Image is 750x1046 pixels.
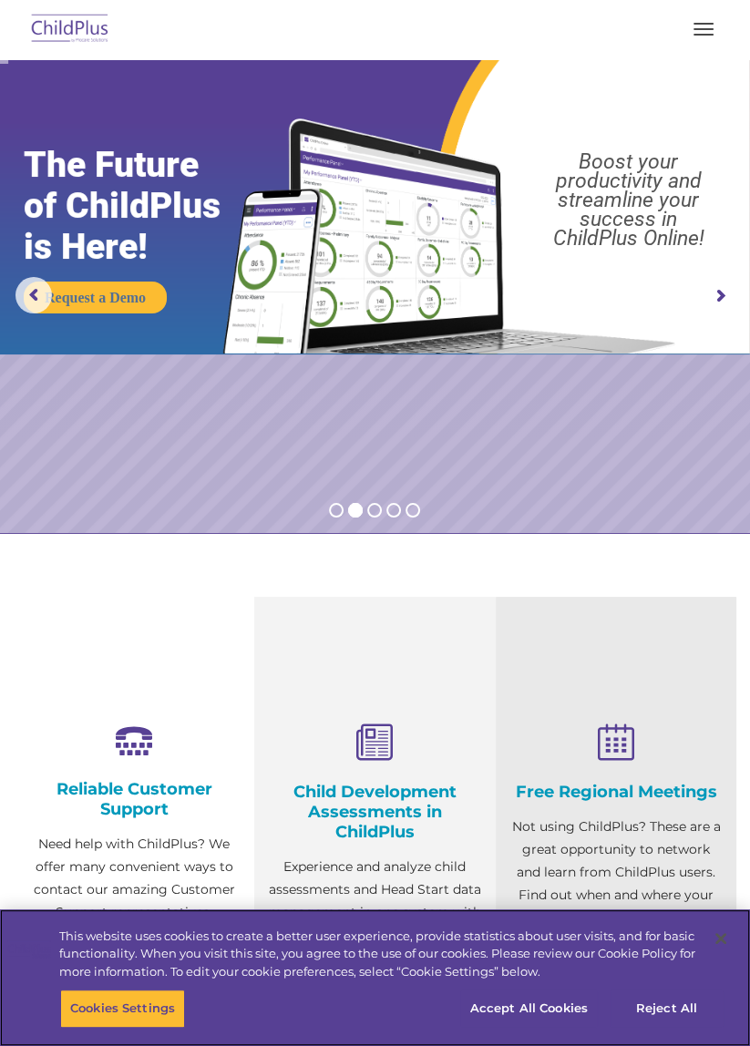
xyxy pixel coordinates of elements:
[27,8,113,51] img: ChildPlus by Procare Solutions
[60,990,185,1028] button: Cookies Settings
[701,918,741,959] button: Close
[24,282,167,313] a: Request a Demo
[509,782,723,802] h4: Free Regional Meetings
[518,152,740,248] rs-layer: Boost your productivity and streamline your success in ChildPlus Online!
[610,990,724,1028] button: Reject All
[268,782,481,842] h4: Child Development Assessments in ChildPlus
[24,145,263,268] rs-layer: The Future of ChildPlus is Here!
[268,856,481,992] p: Experience and analyze child assessments and Head Start data management in one system with zero c...
[509,815,723,929] p: Not using ChildPlus? These are a great opportunity to network and learn from ChildPlus users. Fin...
[59,928,698,981] div: This website uses cookies to create a better user experience, provide statistics about user visit...
[27,833,241,992] p: Need help with ChildPlus? We offer many convenient ways to contact our amazing Customer Support r...
[27,779,241,819] h4: Reliable Customer Support
[460,990,598,1028] button: Accept All Cookies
